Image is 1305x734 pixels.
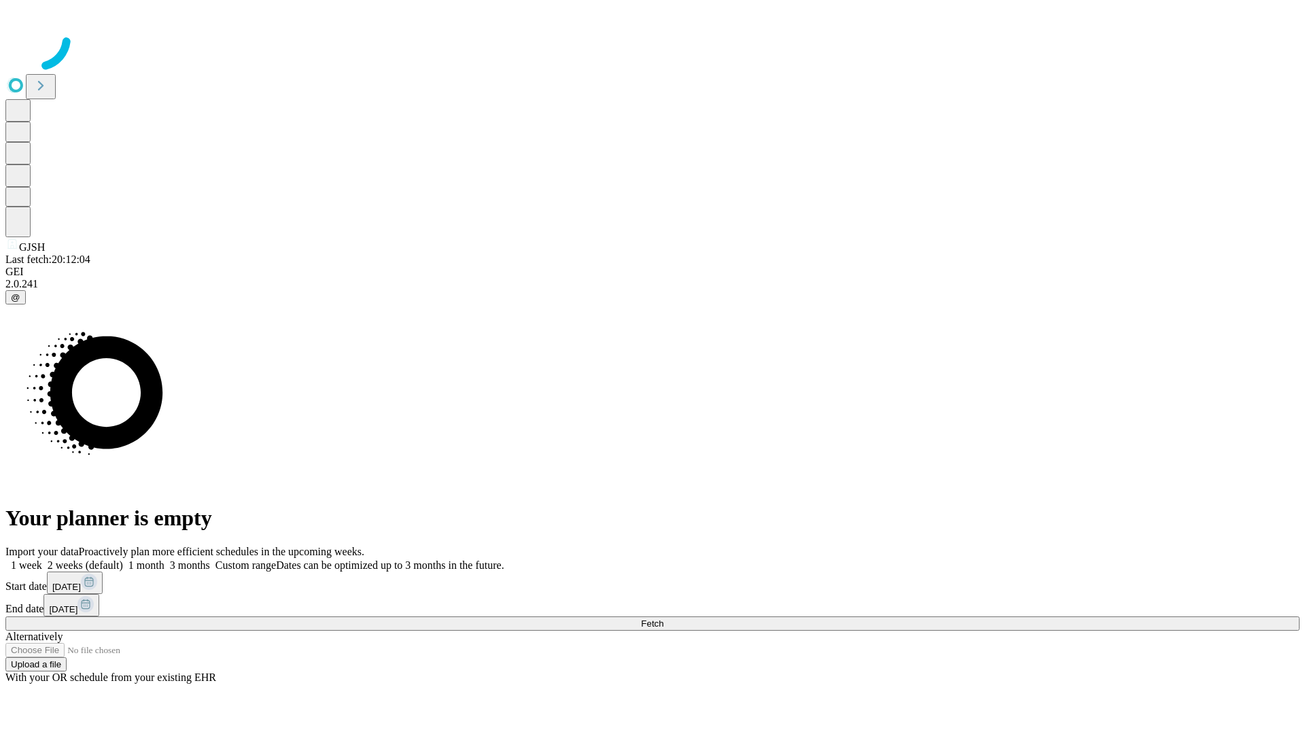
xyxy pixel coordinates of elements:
[170,559,210,571] span: 3 months
[52,582,81,592] span: [DATE]
[5,546,79,557] span: Import your data
[79,546,364,557] span: Proactively plan more efficient schedules in the upcoming weeks.
[11,559,42,571] span: 1 week
[5,290,26,304] button: @
[5,594,1300,616] div: End date
[215,559,276,571] span: Custom range
[5,572,1300,594] div: Start date
[5,631,63,642] span: Alternatively
[5,657,67,671] button: Upload a file
[47,572,103,594] button: [DATE]
[49,604,77,614] span: [DATE]
[5,506,1300,531] h1: Your planner is empty
[5,278,1300,290] div: 2.0.241
[5,266,1300,278] div: GEI
[43,594,99,616] button: [DATE]
[11,292,20,302] span: @
[276,559,504,571] span: Dates can be optimized up to 3 months in the future.
[641,618,663,629] span: Fetch
[19,241,45,253] span: GJSH
[5,671,216,683] span: With your OR schedule from your existing EHR
[48,559,123,571] span: 2 weeks (default)
[5,254,90,265] span: Last fetch: 20:12:04
[128,559,164,571] span: 1 month
[5,616,1300,631] button: Fetch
